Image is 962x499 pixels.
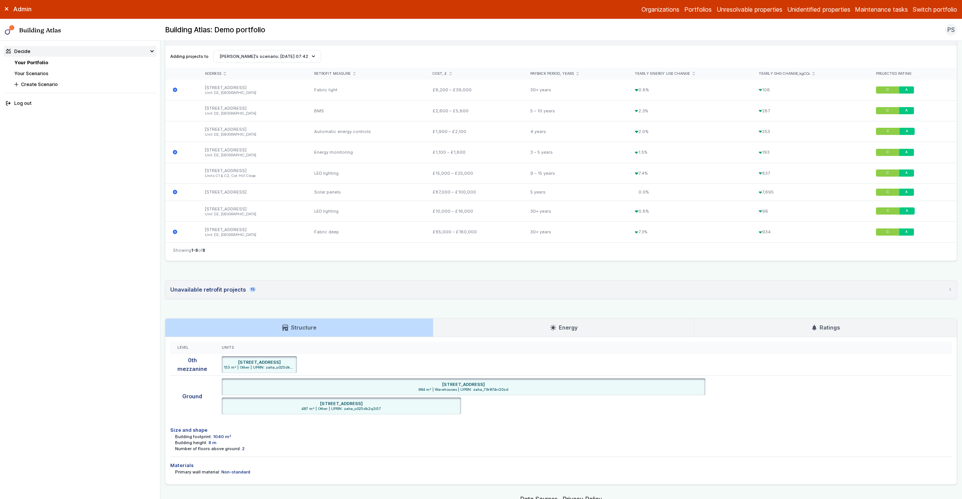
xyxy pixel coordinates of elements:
div: 98 [751,201,869,221]
li: Unit D2, [GEOGRAPHIC_DATA] [205,233,300,237]
div: £65,000 – £180,000 [425,222,523,242]
span: A [906,88,908,92]
span: kgCO₂ [799,71,810,76]
h3: Energy [550,324,577,332]
span: 487 m² | Other | UPRN: zaha_u025dk2q3i57 [224,407,458,411]
span: Showing of [173,247,205,253]
span: A [906,171,908,175]
dt: Building height: [175,440,207,446]
span: Yearly GHG change, [759,71,810,76]
a: Energy [433,319,694,337]
span: A [906,190,908,195]
div: 0.0% [628,184,751,201]
nav: Table navigation [165,242,957,261]
li: Unit D2, [GEOGRAPHIC_DATA] [205,153,300,158]
h3: Structure [282,324,316,332]
span: 1-8 [191,248,198,253]
a: Ratings [694,319,957,337]
li: Unit D2, [GEOGRAPHIC_DATA] [205,111,300,116]
span: PS [947,25,955,34]
div: Fabric deep [307,222,425,242]
h3: Ratings [811,324,840,332]
h4: Materials [170,462,952,469]
span: A [906,129,908,134]
span: 153 m² | Other | UPRN: zaha_u025dk2q3i57 [224,365,294,370]
div: [STREET_ADDRESS] [198,201,307,221]
span: Payback period, years [530,71,574,76]
div: [STREET_ADDRESS] [198,80,307,100]
a: Your Scenarios [14,71,48,76]
div: 253 [751,121,869,142]
span: C [886,230,889,234]
span: Yearly energy use change [635,71,690,76]
div: Level [177,345,207,350]
button: Switch portfolio [913,5,957,14]
div: 9 – 15 years [523,163,628,183]
span: 15 [250,287,256,292]
a: Unidentified properties [787,5,850,14]
div: 837 [751,163,869,183]
div: £1,900 – £2,100 [425,121,523,142]
div: £87,000 – £100,000 [425,184,523,201]
h6: [STREET_ADDRESS] [442,381,485,387]
div: 108 [751,80,869,100]
div: £10,000 – £16,000 [425,201,523,221]
a: Unresolvable properties [717,5,782,14]
summary: Decide [4,46,156,57]
div: 7.3% [628,222,751,242]
div: Solar panels [307,184,425,201]
div: Decide [6,48,30,55]
span: Cost, £ [433,71,447,76]
div: 7.4% [628,163,751,183]
div: Energy monitoring [307,142,425,163]
a: Organizations [641,5,679,14]
a: Your Portfolio [14,60,48,65]
h2: Building Atlas: Demo portfolio [165,25,265,35]
summary: Unavailable retrofit projects15 [165,281,957,299]
div: 30+ years [523,201,628,221]
div: Ground [170,376,214,417]
a: Portfolios [684,5,712,14]
div: [STREET_ADDRESS] [198,184,307,201]
span: C [886,88,889,92]
li: Units C1 & C2, Cot Hill Close [205,174,300,178]
li: Unit D2, [GEOGRAPHIC_DATA] [205,91,300,95]
span: C [886,129,889,134]
span: C [886,171,889,175]
dd: 8 m [209,440,216,446]
span: C [886,108,889,113]
span: Adding projects to [170,53,209,59]
div: [STREET_ADDRESS] [198,100,307,121]
a: Maintenance tasks [855,5,908,14]
a: Structure [165,319,433,337]
span: 8 [203,248,205,253]
span: A [906,150,908,155]
div: 1.5% [628,142,751,163]
div: 934 [751,222,869,242]
div: £8,200 – £39,000 [425,80,523,100]
h4: Size and shape [170,426,952,434]
button: PS [945,24,957,36]
div: 2.3% [628,100,751,121]
div: 5 – 10 years [523,100,628,121]
dt: Primary wall material: [175,469,220,475]
button: Create Scenario [12,79,156,90]
span: A [906,230,908,234]
dt: Building footprint: [175,434,212,440]
dd: Non-standard [221,469,250,475]
li: Unit D2, [GEOGRAPHIC_DATA] [205,132,300,137]
div: 193 [751,142,869,163]
div: £2,600 – £5,800 [425,100,523,121]
div: BMS [307,100,425,121]
dd: 2 [242,446,245,452]
div: Projected rating [876,71,950,76]
div: [STREET_ADDRESS] [198,121,307,142]
div: 30+ years [523,80,628,100]
button: [PERSON_NAME]’s scenario; [DATE] 07:42 [213,50,321,63]
div: 4 years [523,121,628,142]
dd: 1040 m² [213,434,231,440]
div: £15,000 – £25,000 [425,163,523,183]
h6: [STREET_ADDRESS] [320,401,363,407]
li: Unit D2, [GEOGRAPHIC_DATA] [205,212,300,217]
div: LED lighting [307,163,425,183]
